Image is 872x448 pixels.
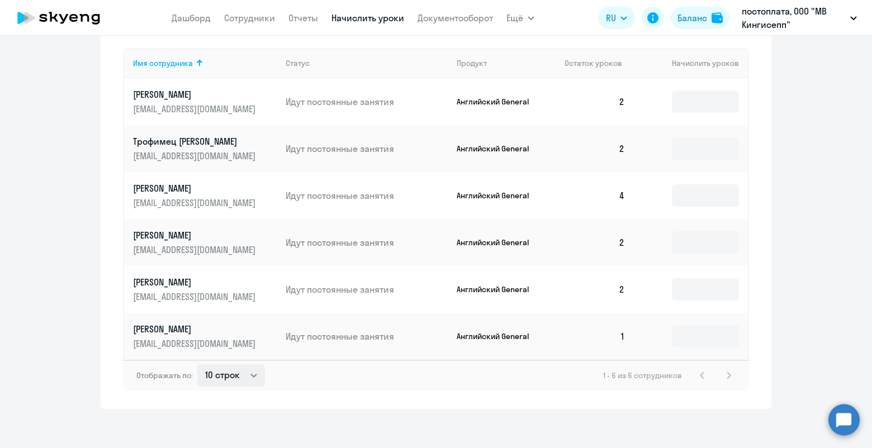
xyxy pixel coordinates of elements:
a: [PERSON_NAME][EMAIL_ADDRESS][DOMAIN_NAME] [133,88,277,115]
p: Идут постоянные занятия [286,283,448,296]
p: Английский General [457,190,541,201]
p: постоплата, ООО "МВ Кингисепп" [742,4,846,31]
a: [PERSON_NAME][EMAIL_ADDRESS][DOMAIN_NAME] [133,229,277,256]
span: Остаток уроков [565,58,622,68]
td: 2 [556,219,634,266]
span: Отображать по: [136,370,193,380]
p: [EMAIL_ADDRESS][DOMAIN_NAME] [133,103,258,115]
p: [EMAIL_ADDRESS][DOMAIN_NAME] [133,197,258,209]
p: [PERSON_NAME] [133,323,258,335]
p: [PERSON_NAME] [133,182,258,194]
a: [PERSON_NAME][EMAIL_ADDRESS][DOMAIN_NAME] [133,182,277,209]
p: Английский General [457,237,541,247]
span: Ещё [506,11,523,25]
div: Продукт [457,58,487,68]
p: [PERSON_NAME] [133,229,258,241]
p: Идут постоянные занятия [286,96,448,108]
p: Трофимец [PERSON_NAME] [133,135,258,147]
span: RU [606,11,616,25]
a: Документооборот [418,12,493,23]
div: Имя сотрудника [133,58,277,68]
a: Дашборд [172,12,211,23]
a: [PERSON_NAME][EMAIL_ADDRESS][DOMAIN_NAME] [133,323,277,350]
p: Английский General [457,144,541,154]
td: 1 [556,313,634,360]
p: Английский General [457,331,541,341]
img: balance [712,12,723,23]
p: Английский General [457,97,541,107]
p: [PERSON_NAME] [133,88,258,101]
div: Имя сотрудника [133,58,193,68]
button: RU [598,7,635,29]
p: Английский General [457,284,541,294]
div: Продукт [457,58,556,68]
p: Идут постоянные занятия [286,189,448,202]
p: [EMAIL_ADDRESS][DOMAIN_NAME] [133,290,258,303]
p: [PERSON_NAME] [133,276,258,288]
td: 2 [556,266,634,313]
div: Статус [286,58,310,68]
td: 4 [556,172,634,219]
div: Статус [286,58,448,68]
a: Отчеты [288,12,318,23]
button: постоплата, ООО "МВ Кингисепп" [736,4,862,31]
a: Сотрудники [224,12,275,23]
p: Идут постоянные занятия [286,236,448,249]
p: [EMAIL_ADDRESS][DOMAIN_NAME] [133,244,258,256]
button: Ещё [506,7,534,29]
th: Начислить уроков [634,48,748,78]
a: [PERSON_NAME][EMAIL_ADDRESS][DOMAIN_NAME] [133,276,277,303]
td: 2 [556,125,634,172]
a: Трофимец [PERSON_NAME][EMAIL_ADDRESS][DOMAIN_NAME] [133,135,277,162]
p: Идут постоянные занятия [286,330,448,342]
div: Баланс [677,11,707,25]
a: Начислить уроки [331,12,404,23]
span: 1 - 6 из 6 сотрудников [603,370,682,380]
div: Остаток уроков [565,58,634,68]
td: 2 [556,78,634,125]
p: [EMAIL_ADDRESS][DOMAIN_NAME] [133,150,258,162]
p: Идут постоянные занятия [286,142,448,155]
p: [EMAIL_ADDRESS][DOMAIN_NAME] [133,337,258,350]
button: Балансbalance [671,7,729,29]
